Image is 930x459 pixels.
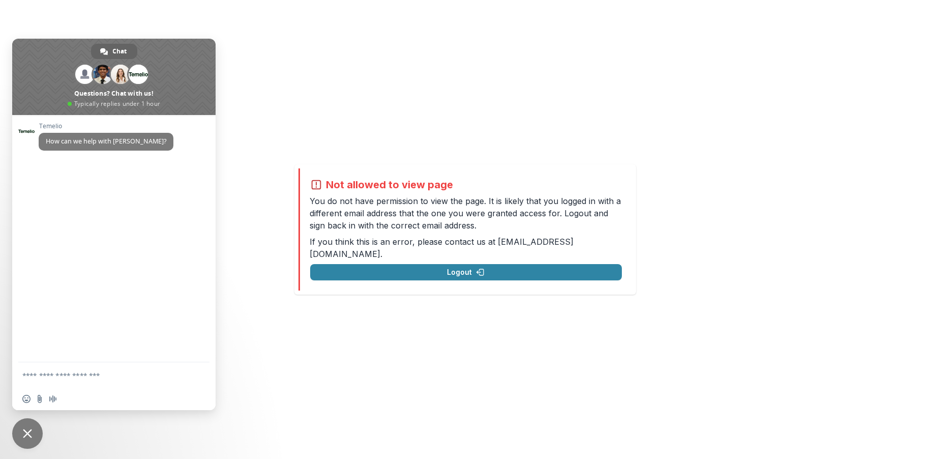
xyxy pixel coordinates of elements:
span: Temelio [39,123,173,130]
span: Insert an emoji [22,395,31,403]
span: Audio message [49,395,57,403]
p: You do not have permission to view the page. It is likely that you logged in with a different ema... [310,195,622,232]
span: Send a file [36,395,44,403]
p: If you think this is an error, please contact us at . [310,236,622,260]
a: Chat [91,44,137,59]
span: Chat [113,44,127,59]
button: Logout [310,264,622,280]
a: Close chat [12,418,43,449]
h2: Not allowed to view page [326,179,454,191]
a: [EMAIL_ADDRESS][DOMAIN_NAME] [310,237,574,259]
textarea: Compose your message... [22,362,185,388]
span: How can we help with [PERSON_NAME]? [46,137,166,146]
